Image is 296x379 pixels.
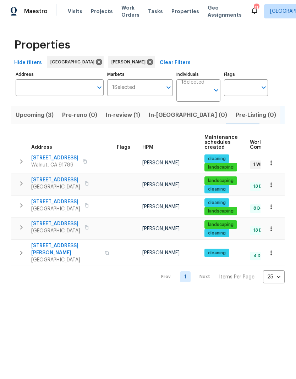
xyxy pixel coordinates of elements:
span: 4 Done [251,253,272,259]
span: Pre-Listing (0) [236,110,276,120]
span: 13 Done [251,183,273,189]
span: Flags [117,145,130,150]
span: Pre-reno (0) [62,110,97,120]
span: [STREET_ADDRESS] [31,220,80,227]
span: [STREET_ADDRESS] [31,176,80,183]
button: Open [94,83,104,92]
span: [STREET_ADDRESS] [31,154,78,162]
span: 1 Selected [181,79,204,85]
span: Upcoming (3) [16,110,54,120]
button: Open [211,85,221,95]
label: Flags [224,72,268,77]
button: Open [164,83,174,92]
label: Individuals [176,72,220,77]
span: Walnut, CA 91789 [31,162,78,169]
span: landscaping [205,178,236,184]
span: cleaning [205,230,229,236]
span: [PERSON_NAME] [142,204,180,209]
span: [GEOGRAPHIC_DATA] [31,183,80,191]
span: Geo Assignments [208,4,242,18]
span: landscaping [205,208,236,214]
span: [PERSON_NAME] [142,226,180,231]
nav: Pagination Navigation [154,270,285,283]
span: Work Orders [121,4,139,18]
span: [GEOGRAPHIC_DATA] [31,256,100,264]
span: 13 Done [251,227,273,233]
span: [GEOGRAPHIC_DATA] [50,58,97,66]
span: Clear Filters [160,58,191,67]
p: Items Per Page [219,273,254,281]
div: 25 [263,268,285,286]
span: [GEOGRAPHIC_DATA] [31,227,80,234]
span: 1 Selected [112,85,135,91]
span: Maestro [24,8,48,15]
span: Hide filters [14,58,42,67]
span: HPM [142,145,153,150]
span: cleaning [205,250,229,256]
label: Address [16,72,104,77]
span: [PERSON_NAME] [111,58,148,66]
span: landscaping [205,164,236,170]
span: Maintenance schedules created [204,135,238,150]
span: [PERSON_NAME] [142,160,180,165]
span: Properties [171,8,199,15]
button: Hide filters [11,56,45,69]
span: 1 WIP [251,162,267,168]
div: [PERSON_NAME] [108,56,155,68]
span: Projects [91,8,113,15]
button: Clear Filters [157,56,193,69]
span: cleaning [205,156,229,162]
span: [STREET_ADDRESS] [31,198,80,205]
span: Address [31,145,52,150]
span: [STREET_ADDRESS][PERSON_NAME] [31,242,100,256]
button: Open [259,83,269,92]
label: Markets [107,72,173,77]
span: [PERSON_NAME] [142,250,180,255]
div: 11 [254,4,259,11]
span: [PERSON_NAME] [142,182,180,187]
span: In-review (1) [106,110,140,120]
a: Goto page 1 [180,271,191,282]
span: Visits [68,8,82,15]
span: cleaning [205,200,229,206]
span: [GEOGRAPHIC_DATA] [31,205,80,213]
div: [GEOGRAPHIC_DATA] [47,56,104,68]
span: landscaping [205,222,236,228]
span: Work Order Completion [250,140,295,150]
span: cleaning [205,186,229,192]
span: 8 Done [251,205,271,211]
span: Tasks [148,9,163,14]
span: In-[GEOGRAPHIC_DATA] (0) [149,110,227,120]
span: Properties [14,41,70,49]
